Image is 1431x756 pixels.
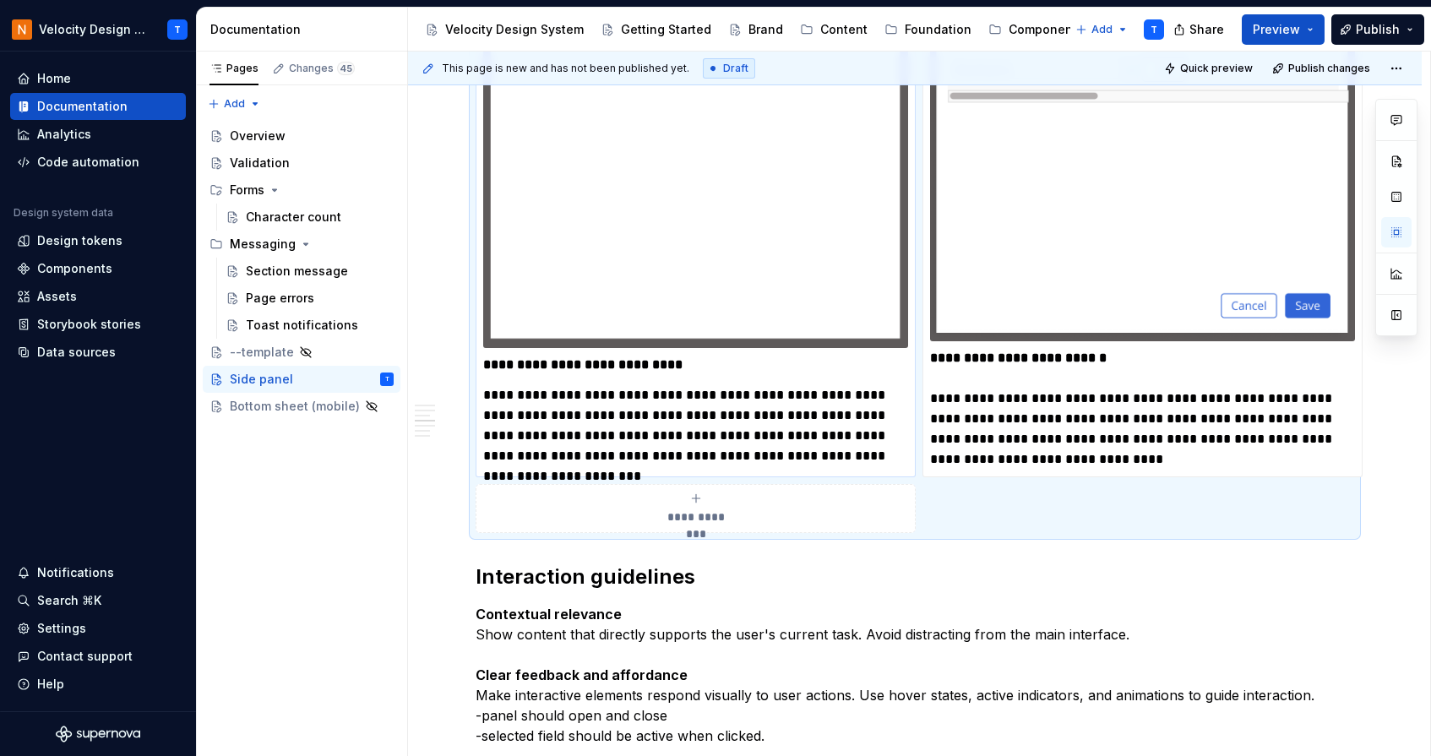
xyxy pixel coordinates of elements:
[10,283,186,310] a: Assets
[476,666,688,683] strong: Clear feedback and affordance
[203,177,400,204] div: Forms
[37,648,133,665] div: Contact support
[3,11,193,47] button: Velocity Design System by NAVEXT
[418,16,590,43] a: Velocity Design System
[203,231,400,258] div: Messaging
[1331,14,1424,45] button: Publish
[246,263,348,280] div: Section message
[10,93,186,120] a: Documentation
[37,98,128,115] div: Documentation
[10,339,186,366] a: Data sources
[10,227,186,254] a: Design tokens
[1242,14,1325,45] button: Preview
[203,339,400,366] a: --template
[37,70,71,87] div: Home
[442,62,689,75] span: This page is new and has not been published yet.
[230,155,290,171] div: Validation
[219,204,400,231] a: Character count
[224,97,245,111] span: Add
[174,23,181,36] div: T
[37,288,77,305] div: Assets
[10,311,186,338] a: Storybook stories
[209,62,258,75] div: Pages
[246,290,314,307] div: Page errors
[476,563,1354,590] h2: Interaction guidelines
[12,19,32,40] img: bb28370b-b938-4458-ba0e-c5bddf6d21d4.png
[10,671,186,698] button: Help
[10,255,186,282] a: Components
[721,16,790,43] a: Brand
[982,16,1091,43] a: Components
[1288,62,1370,75] span: Publish changes
[1159,57,1260,80] button: Quick preview
[385,371,389,388] div: T
[793,16,874,43] a: Content
[1356,21,1400,38] span: Publish
[230,398,360,415] div: Bottom sheet (mobile)
[37,232,122,249] div: Design tokens
[1070,18,1134,41] button: Add
[56,726,140,742] svg: Supernova Logo
[878,16,978,43] a: Foundation
[219,312,400,339] a: Toast notifications
[203,92,266,116] button: Add
[37,592,101,609] div: Search ⌘K
[39,21,147,38] div: Velocity Design System by NAVEX
[37,154,139,171] div: Code automation
[210,21,400,38] div: Documentation
[203,122,400,150] a: Overview
[37,316,141,333] div: Storybook stories
[37,676,64,693] div: Help
[1151,23,1157,36] div: T
[37,260,112,277] div: Components
[246,209,341,226] div: Character count
[37,126,91,143] div: Analytics
[1189,21,1224,38] span: Share
[10,615,186,642] a: Settings
[230,236,296,253] div: Messaging
[219,285,400,312] a: Page errors
[230,128,286,144] div: Overview
[246,317,358,334] div: Toast notifications
[10,559,186,586] button: Notifications
[445,21,584,38] div: Velocity Design System
[748,21,783,38] div: Brand
[203,122,400,420] div: Page tree
[10,121,186,148] a: Analytics
[1165,14,1235,45] button: Share
[476,606,622,623] strong: Contextual relevance
[230,371,293,388] div: Side panel
[1267,57,1378,80] button: Publish changes
[820,21,868,38] div: Content
[1009,21,1084,38] div: Components
[230,182,264,199] div: Forms
[337,62,355,75] span: 45
[1253,21,1300,38] span: Preview
[37,344,116,361] div: Data sources
[230,344,294,361] div: --template
[289,62,355,75] div: Changes
[723,62,748,75] span: Draft
[1091,23,1113,36] span: Add
[10,587,186,614] button: Search ⌘K
[37,620,86,637] div: Settings
[10,65,186,92] a: Home
[203,393,400,420] a: Bottom sheet (mobile)
[37,564,114,581] div: Notifications
[621,21,711,38] div: Getting Started
[905,21,971,38] div: Foundation
[418,13,1067,46] div: Page tree
[14,206,113,220] div: Design system data
[594,16,718,43] a: Getting Started
[10,149,186,176] a: Code automation
[219,258,400,285] a: Section message
[203,150,400,177] a: Validation
[1180,62,1253,75] span: Quick preview
[10,643,186,670] button: Contact support
[203,366,400,393] a: Side panelT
